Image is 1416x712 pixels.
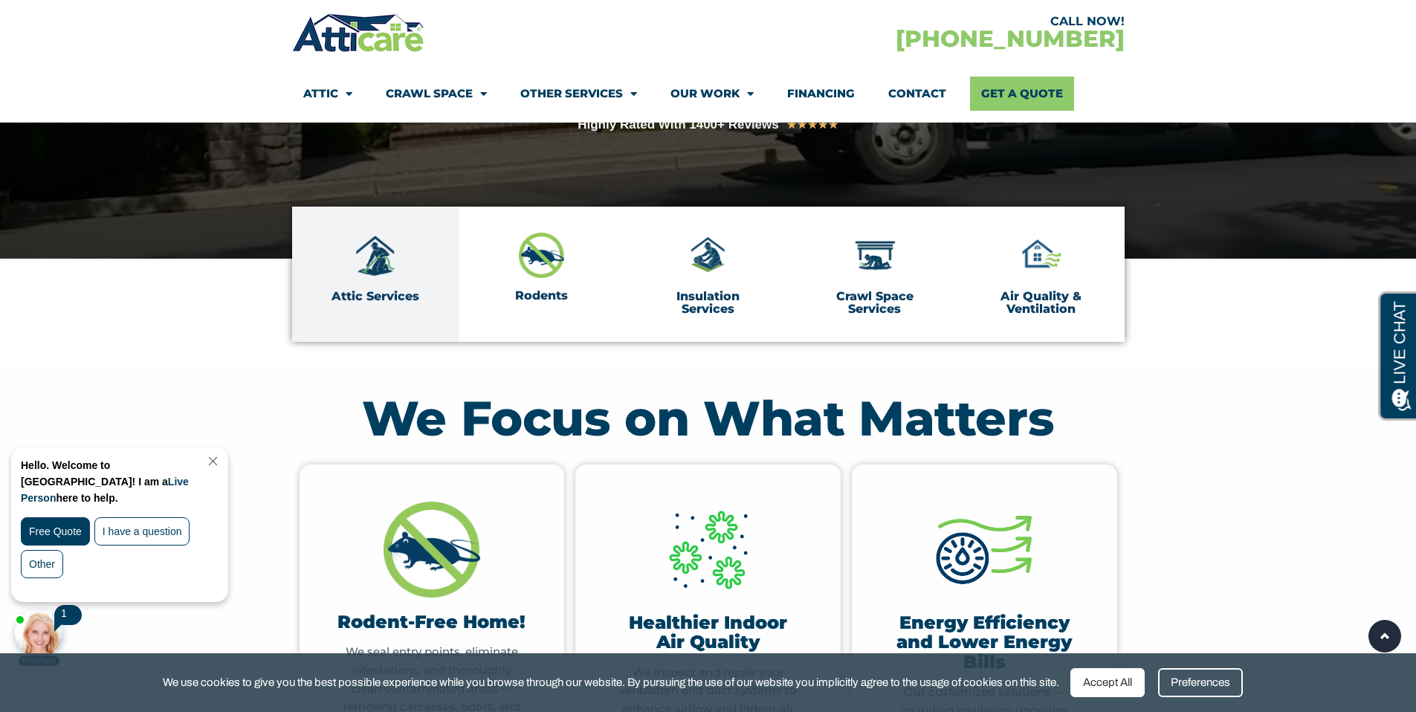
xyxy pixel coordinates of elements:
[1158,668,1243,697] div: Preferences
[1000,289,1082,317] a: Air Quality & Ventilation
[786,115,797,135] i: ★
[786,115,838,135] div: 5/5
[163,673,1059,692] span: We use cookies to give you the best possible experience while you browse through our website. By ...
[836,289,914,317] a: Crawl Space Services
[670,77,754,111] a: Our Work
[708,16,1125,27] div: CALL NOW!
[888,77,946,111] a: Contact
[303,77,1113,111] nav: Menu
[386,77,487,111] a: Crawl Space
[36,12,120,30] span: Opens a chat window
[889,613,1080,672] h3: Energy Efficiency and Lower Energy Bills
[828,115,838,135] i: ★
[676,289,740,317] a: Insulation Services
[300,394,1117,442] h2: We Focus on What Matters
[520,77,637,111] a: Other Services
[578,114,779,135] div: Highly Rated With 1400+ Reviews
[515,288,568,302] a: Rodents
[337,612,528,632] h3: Rodent-Free Home!
[7,444,245,667] iframe: Chat Invitation
[612,613,804,653] h3: Healthier Indoor Air Quality
[787,77,855,111] a: Financing
[970,77,1074,111] a: Get A Quote
[818,115,828,135] i: ★
[332,289,419,303] a: Attic Services
[303,77,352,111] a: Attic
[807,115,818,135] i: ★
[1070,668,1145,697] div: Accept All
[797,115,807,135] i: ★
